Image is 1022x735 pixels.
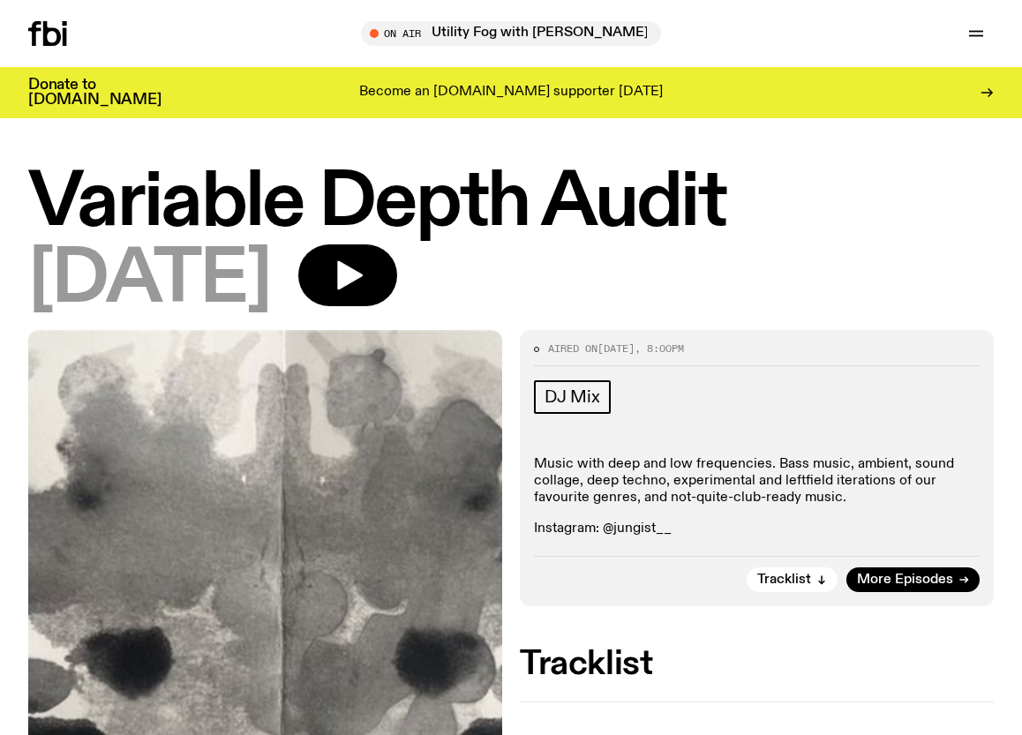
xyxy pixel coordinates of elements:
p: Instagram: @jungist__ [534,521,980,537]
span: , 8:00pm [635,341,684,356]
h1: Variable Depth Audit [28,168,994,239]
span: Tracklist [757,574,811,587]
p: Music with deep and low frequencies. Bass music, ambient, sound collage, deep techno, experimenta... [534,456,980,507]
span: [DATE] [28,244,270,316]
span: [DATE] [597,341,635,356]
h3: Donate to [DOMAIN_NAME] [28,78,162,108]
span: Aired on [548,341,597,356]
a: More Episodes [846,567,980,592]
a: DJ Mix [534,380,611,414]
span: More Episodes [857,574,953,587]
h2: Tracklist [520,649,994,680]
span: DJ Mix [545,387,600,407]
button: On AirUtility Fog with [PERSON_NAME] [361,21,661,46]
p: Become an [DOMAIN_NAME] supporter [DATE] [359,85,663,101]
button: Tracklist [747,567,838,592]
